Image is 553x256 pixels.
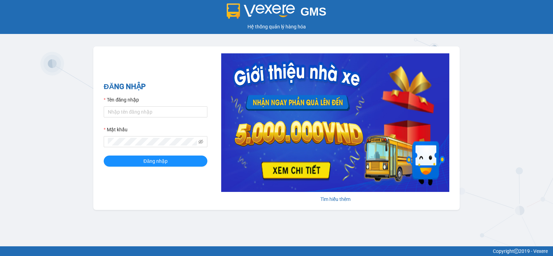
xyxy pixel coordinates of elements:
[514,249,519,254] span: copyright
[221,195,449,203] div: Tìm hiểu thêm
[143,157,168,165] span: Đăng nhập
[108,138,197,145] input: Mật khẩu
[104,81,207,92] h2: ĐĂNG NHẬP
[198,139,203,144] span: eye-invisible
[227,10,327,16] a: GMS
[221,53,449,192] img: banner-0
[300,5,326,18] span: GMS
[104,96,139,104] label: Tên đăng nhập
[227,3,295,19] img: logo 2
[5,247,548,255] div: Copyright 2019 - Vexere
[104,106,207,117] input: Tên đăng nhập
[2,23,551,30] div: Hệ thống quản lý hàng hóa
[104,126,128,133] label: Mật khẩu
[104,156,207,167] button: Đăng nhập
